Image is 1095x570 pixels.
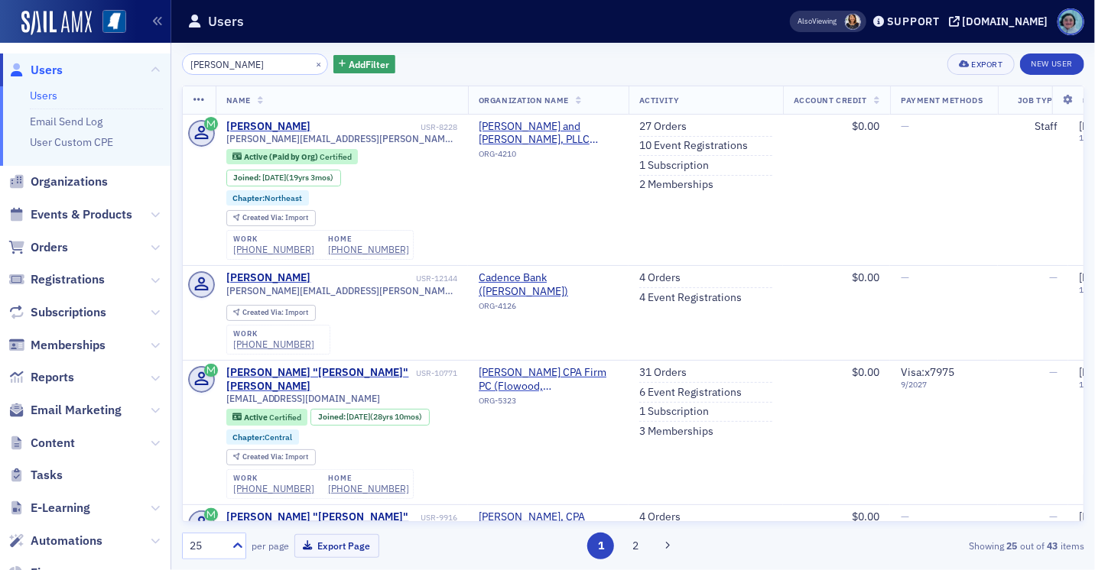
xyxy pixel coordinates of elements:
a: 2 Memberships [639,178,713,192]
span: Account Credit [794,95,866,105]
span: Name [226,95,251,105]
div: (19yrs 3mos) [262,173,333,183]
a: [PHONE_NUMBER] [233,244,314,255]
span: Phillip Brooks, CPA (Meridian, MS) [479,510,618,537]
span: Visa : x7975 [901,365,954,379]
a: 4 Event Registrations [639,291,742,305]
button: AddFilter [333,55,396,74]
div: Showing out of items [794,539,1084,552]
a: [PERSON_NAME] CPA Firm PC (Flowood, [GEOGRAPHIC_DATA]) [479,366,618,393]
button: × [312,57,326,70]
a: 4 Orders [639,271,681,285]
a: Organizations [8,173,108,190]
a: Users [8,62,63,79]
div: ORG-4210 [479,149,618,164]
span: Certified [320,151,352,162]
div: Joined: 1996-10-16 00:00:00 [310,409,430,426]
div: Support [887,15,940,28]
a: [PHONE_NUMBER] [233,483,314,494]
div: USR-10771 [416,368,457,378]
a: Active Certified [232,412,301,422]
a: Email Marketing [8,402,122,419]
div: Chapter: [226,190,310,206]
a: [PHONE_NUMBER] [233,338,314,350]
a: Memberships [8,337,106,354]
div: home [328,235,409,244]
span: Organizations [31,173,108,190]
div: Active: Active: Certified [226,409,308,426]
button: Export [947,53,1014,75]
a: Email Send Log [30,115,102,128]
span: Cadence Bank (Jackson) [479,271,618,298]
a: Registrations [8,271,105,288]
span: Memberships [31,337,106,354]
a: Users [30,89,57,102]
div: Import [242,214,308,222]
div: [PERSON_NAME] "[PERSON_NAME]" [PERSON_NAME] [226,510,418,537]
div: USR-12144 [314,274,457,283]
div: Staff [1009,120,1058,134]
div: Import [242,453,308,462]
span: [PERSON_NAME][EMAIL_ADDRESS][PERSON_NAME][DOMAIN_NAME] [226,133,458,144]
span: Tasks [31,467,63,484]
div: work [233,235,314,244]
span: Viewing [798,16,837,27]
a: [PHONE_NUMBER] [328,244,409,255]
button: [DOMAIN_NAME] [949,16,1054,27]
a: 4 Orders [639,510,681,524]
span: Active (Paid by Org) [244,151,320,162]
span: Payment Methods [901,95,983,105]
a: New User [1020,53,1084,75]
div: [PERSON_NAME] "[PERSON_NAME]" [PERSON_NAME] [226,366,414,393]
span: Noma Burge [845,14,861,30]
span: [PERSON_NAME][EMAIL_ADDRESS][PERSON_NAME][DOMAIN_NAME] [226,285,458,296]
img: SailAMX [102,10,126,34]
a: 3 Memberships [639,425,713,439]
div: Export [972,60,1003,69]
input: Search… [182,53,328,75]
h1: Users [208,12,244,31]
a: Orders [8,239,68,256]
div: work [233,474,314,483]
a: 31 Orders [639,366,687,380]
div: USR-9916 [421,513,457,523]
a: Tasks [8,467,63,484]
a: View Homepage [92,10,126,36]
div: home [328,474,409,483]
a: Automations [8,533,102,549]
span: — [1049,365,1058,379]
span: [DATE] [346,411,370,422]
a: [PERSON_NAME] [226,120,311,134]
a: [PHONE_NUMBER] [328,483,409,494]
div: USR-8228 [314,122,457,132]
a: User Custom CPE [30,135,113,149]
span: 9 / 2027 [901,380,987,390]
a: 1 Subscription [639,159,709,173]
span: Created Via : [242,212,285,222]
button: 1 [587,533,614,559]
span: — [1049,510,1058,523]
a: SailAMX [21,11,92,35]
div: Also [798,16,813,26]
span: $0.00 [852,119,879,133]
span: Watkins, Ward and Stafford, PLLC (Houston) [479,120,618,147]
div: [PERSON_NAME] [226,271,311,285]
span: Reports [31,369,74,386]
div: Joined: 2006-06-01 00:00:00 [226,170,341,186]
span: Created Via : [242,307,285,317]
span: Content [31,435,75,452]
a: Chapter:Northeast [232,193,302,203]
span: [EMAIL_ADDRESS][DOMAIN_NAME] [226,393,381,404]
span: Subscriptions [31,304,106,321]
span: Brooks CPA Firm PC (Flowood, MS) [479,366,618,393]
div: [DOMAIN_NAME] [963,15,1048,28]
a: Active (Paid by Org) Certified [232,151,351,161]
div: 25 [190,538,223,554]
div: ORG-4126 [479,301,618,316]
a: Content [8,435,75,452]
span: Automations [31,533,102,549]
div: Import [242,309,308,317]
